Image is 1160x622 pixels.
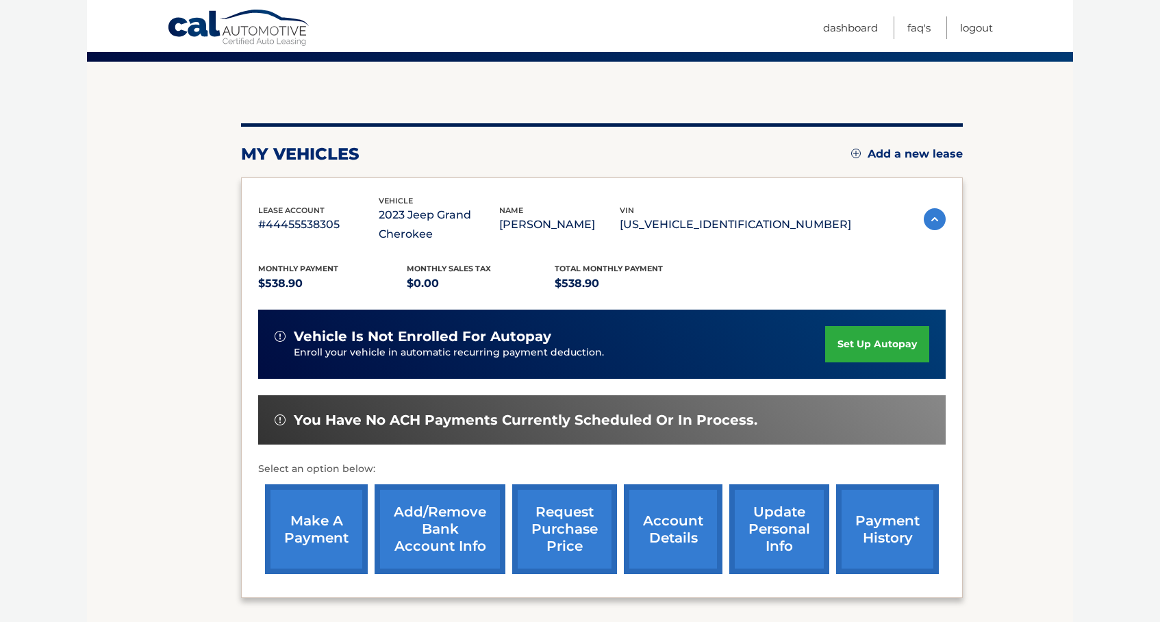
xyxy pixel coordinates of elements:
a: payment history [836,484,939,574]
a: request purchase price [512,484,617,574]
p: $538.90 [555,274,703,293]
span: lease account [258,206,325,215]
img: accordion-active.svg [924,208,946,230]
span: vehicle is not enrolled for autopay [294,328,551,345]
img: alert-white.svg [275,414,286,425]
a: FAQ's [907,16,931,39]
p: $538.90 [258,274,407,293]
img: alert-white.svg [275,331,286,342]
p: Enroll your vehicle in automatic recurring payment deduction. [294,345,825,360]
p: $0.00 [407,274,555,293]
span: Total Monthly Payment [555,264,663,273]
a: Add/Remove bank account info [375,484,505,574]
p: [US_VEHICLE_IDENTIFICATION_NUMBER] [620,215,851,234]
p: [PERSON_NAME] [499,215,620,234]
h2: my vehicles [241,144,360,164]
img: add.svg [851,149,861,158]
p: #44455538305 [258,215,379,234]
span: You have no ACH payments currently scheduled or in process. [294,412,757,429]
a: Cal Automotive [167,9,311,49]
a: update personal info [729,484,829,574]
a: Logout [960,16,993,39]
a: make a payment [265,484,368,574]
a: set up autopay [825,326,929,362]
p: Select an option below: [258,461,946,477]
span: name [499,206,523,215]
span: vin [620,206,634,215]
a: account details [624,484,722,574]
span: Monthly sales Tax [407,264,491,273]
span: Monthly Payment [258,264,338,273]
p: 2023 Jeep Grand Cherokee [379,206,499,244]
a: Dashboard [823,16,878,39]
span: vehicle [379,196,413,206]
a: Add a new lease [851,147,963,161]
